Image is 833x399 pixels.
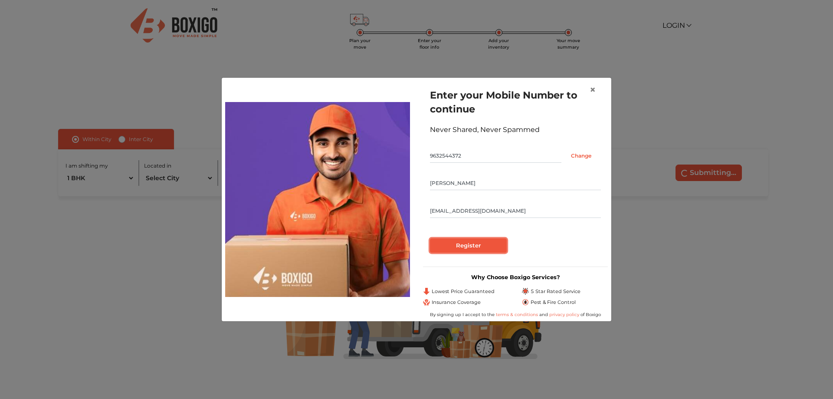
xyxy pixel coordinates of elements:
input: Email Id [430,204,601,218]
input: Register [430,238,507,253]
span: 5 Star Rated Service [531,288,580,295]
span: Lowest Price Guaranteed [432,288,495,295]
span: Pest & Fire Control [531,299,576,306]
h3: Why Choose Boxigo Services? [423,274,608,280]
div: By signing up I accept to the and of Boxigo [423,311,608,318]
button: Close [583,78,603,102]
h1: Enter your Mobile Number to continue [430,88,601,116]
input: Change [561,149,601,163]
a: terms & conditions [496,312,539,317]
img: relocation-img [225,102,410,297]
div: Never Shared, Never Spammed [430,125,601,135]
span: × [590,83,596,96]
span: Insurance Coverage [432,299,481,306]
input: Your Name [430,176,601,190]
input: Mobile No [430,149,561,163]
a: privacy policy [548,312,580,317]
